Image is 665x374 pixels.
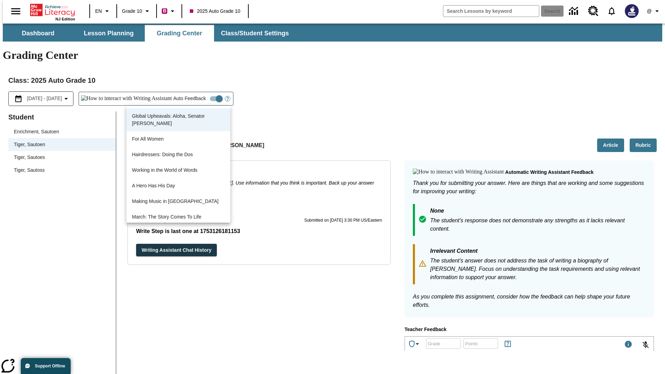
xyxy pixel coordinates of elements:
p: A Hero Has His Day [132,182,225,189]
p: March: The Story Comes To Life [132,213,225,221]
p: Making Music in [GEOGRAPHIC_DATA] [132,198,225,205]
p: Hairdressers: Doing the Dos [132,151,225,158]
p: Working in the World of Words [132,167,225,174]
p: Global Upheavals: Aloha, Senator [PERSON_NAME] [132,113,225,127]
p: For All Women [132,135,225,143]
body: Type your response here. [3,6,101,12]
